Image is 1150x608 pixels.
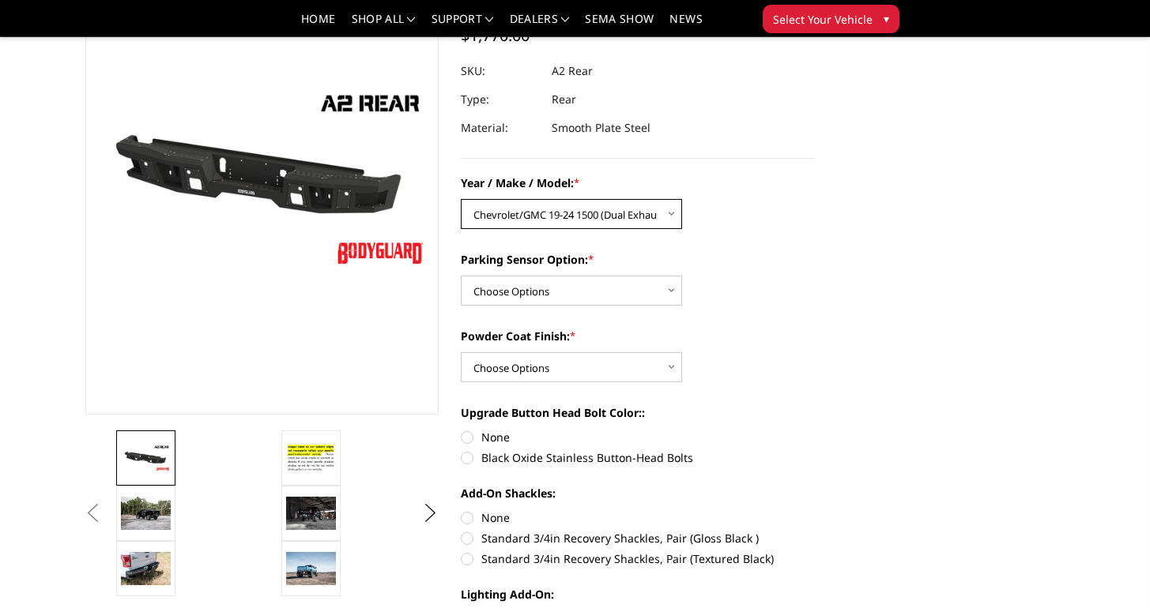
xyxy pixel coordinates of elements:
[461,57,540,85] dt: SKU:
[461,114,540,142] dt: Material:
[286,552,336,585] img: A2 Series - Rear Bumper
[461,429,815,445] label: None
[121,552,171,585] img: A2 Series - Rear Bumper
[884,10,889,27] span: ▾
[763,5,899,33] button: Select Your Vehicle
[552,85,576,114] dd: Rear
[301,13,335,36] a: Home
[461,85,540,114] dt: Type:
[286,441,336,475] img: A2 Series - Rear Bumper
[461,509,815,526] label: None
[121,444,171,471] img: A2 Series - Rear Bumper
[510,13,570,36] a: Dealers
[585,13,654,36] a: SEMA Show
[461,530,815,546] label: Standard 3/4in Recovery Shackles, Pair (Gloss Black )
[121,497,171,530] img: A2 Series - Rear Bumper
[669,13,702,36] a: News
[461,449,815,466] label: Black Oxide Stainless Button-Head Bolts
[352,13,416,36] a: shop all
[461,328,815,344] label: Powder Coat Finish:
[461,404,815,421] label: Upgrade Button Head Bolt Color::
[461,251,815,268] label: Parking Sensor Option:
[81,501,105,525] button: Previous
[286,497,336,530] img: A2 Series - Rear Bumper
[552,57,593,85] dd: A2 Rear
[461,550,815,567] label: Standard 3/4in Recovery Shackles, Pair (Textured Black)
[552,114,650,142] dd: Smooth Plate Steel
[461,485,815,501] label: Add-On Shackles:
[419,501,443,525] button: Next
[461,175,815,191] label: Year / Make / Model:
[432,13,494,36] a: Support
[461,586,815,602] label: Lighting Add-On:
[773,11,873,28] span: Select Your Vehicle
